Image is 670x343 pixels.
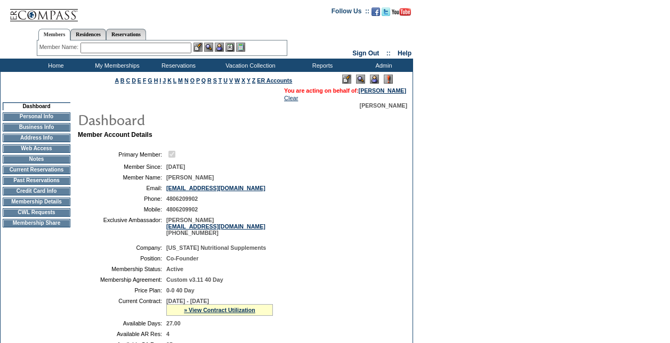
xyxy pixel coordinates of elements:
[284,95,298,101] a: Clear
[342,75,351,84] img: Edit Mode
[166,174,214,181] span: [PERSON_NAME]
[372,11,380,17] a: Become our fan on Facebook
[352,50,379,57] a: Sign Out
[106,29,146,40] a: Reservations
[159,77,161,84] a: I
[143,77,147,84] a: F
[382,11,390,17] a: Follow us on Twitter
[359,87,406,94] a: [PERSON_NAME]
[360,102,407,109] span: [PERSON_NAME]
[386,50,391,57] span: ::
[332,6,369,19] td: Follow Us ::
[225,43,235,52] img: Reservations
[126,77,130,84] a: C
[208,59,290,72] td: Vacation Collection
[3,187,70,195] td: Credit Card Info
[252,77,256,84] a: Z
[82,195,162,202] td: Phone:
[184,307,255,313] a: » View Contract Utilization
[3,112,70,121] td: Personal Info
[115,77,119,84] a: A
[213,77,217,84] a: S
[39,43,80,52] div: Member Name:
[132,77,136,84] a: D
[82,164,162,170] td: Member Since:
[77,109,290,130] img: pgTtlDashboard.gif
[3,123,70,132] td: Business Info
[166,255,198,262] span: Co-Founder
[184,77,189,84] a: N
[82,276,162,283] td: Membership Agreement:
[82,217,162,236] td: Exclusive Ambassador:
[85,59,147,72] td: My Memberships
[166,266,183,272] span: Active
[290,59,352,72] td: Reports
[82,320,162,326] td: Available Days:
[82,266,162,272] td: Membership Status:
[392,8,411,16] img: Subscribe to our YouTube Channel
[3,144,70,153] td: Web Access
[24,59,85,72] td: Home
[223,77,228,84] a: U
[82,174,162,181] td: Member Name:
[166,185,265,191] a: [EMAIL_ADDRESS][DOMAIN_NAME]
[147,59,208,72] td: Reservations
[166,195,198,202] span: 4806209902
[163,77,166,84] a: J
[229,77,233,84] a: V
[3,102,70,110] td: Dashboard
[166,223,265,230] a: [EMAIL_ADDRESS][DOMAIN_NAME]
[3,166,70,174] td: Current Reservations
[166,206,198,213] span: 4806209902
[82,255,162,262] td: Position:
[236,43,245,52] img: b_calculator.gif
[3,176,70,185] td: Past Reservations
[215,43,224,52] img: Impersonate
[138,77,141,84] a: E
[241,77,245,84] a: X
[178,77,183,84] a: M
[235,77,240,84] a: W
[82,331,162,337] td: Available AR Res:
[384,75,393,84] img: Log Concern/Member Elevation
[148,77,152,84] a: G
[166,320,181,326] span: 27.00
[166,298,209,304] span: [DATE] - [DATE]
[154,77,158,84] a: H
[356,75,365,84] img: View Mode
[82,244,162,251] td: Company:
[190,77,195,84] a: O
[392,11,411,17] a: Subscribe to our YouTube Channel
[201,77,206,84] a: Q
[204,43,213,52] img: View
[3,208,70,217] td: CWL Requests
[398,50,411,57] a: Help
[173,77,176,84] a: L
[166,276,223,283] span: Custom v3.11 40 Day
[372,7,380,16] img: Become our fan on Facebook
[370,75,379,84] img: Impersonate
[219,77,222,84] a: T
[82,185,162,191] td: Email:
[166,164,185,170] span: [DATE]
[193,43,203,52] img: b_edit.gif
[120,77,125,84] a: B
[78,131,152,138] b: Member Account Details
[284,87,406,94] span: You are acting on behalf of:
[382,7,390,16] img: Follow us on Twitter
[82,149,162,159] td: Primary Member:
[207,77,212,84] a: R
[196,77,200,84] a: P
[82,287,162,293] td: Price Plan:
[3,219,70,227] td: Membership Share
[3,198,70,206] td: Membership Details
[352,59,413,72] td: Admin
[166,331,169,337] span: 4
[247,77,251,84] a: Y
[167,77,172,84] a: K
[257,77,292,84] a: ER Accounts
[82,298,162,316] td: Current Contract:
[3,155,70,164] td: Notes
[166,287,195,293] span: 0-0 40 Day
[3,134,70,142] td: Address Info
